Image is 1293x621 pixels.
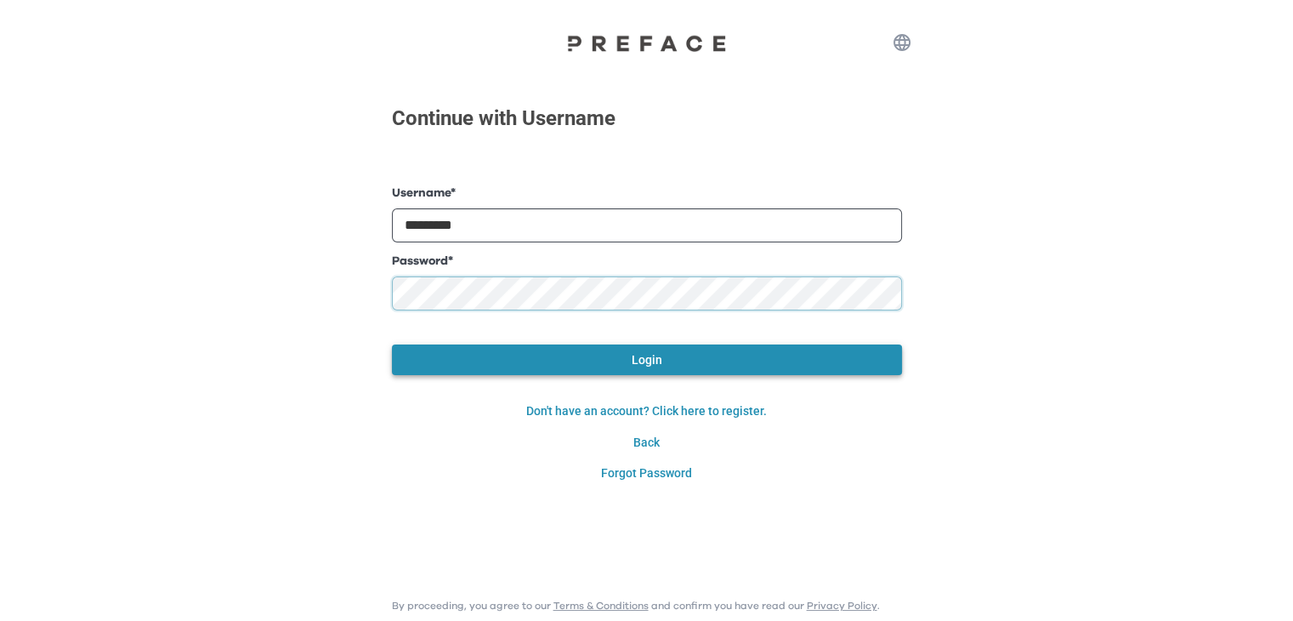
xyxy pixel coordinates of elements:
[807,601,877,611] a: Privacy Policy
[392,345,902,376] button: Login
[553,601,649,611] a: Terms & Conditions
[392,458,902,489] button: Forgot Password
[392,103,615,134] p: Continue with Username
[392,427,902,459] button: Back
[392,253,902,271] label: Password *
[392,396,902,427] button: Don't have an account? Click here to register.
[392,599,880,612] p: By proceeding, you agree to our and confirm you have read our .
[562,34,732,52] img: Preface Logo
[392,185,902,202] label: Username *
